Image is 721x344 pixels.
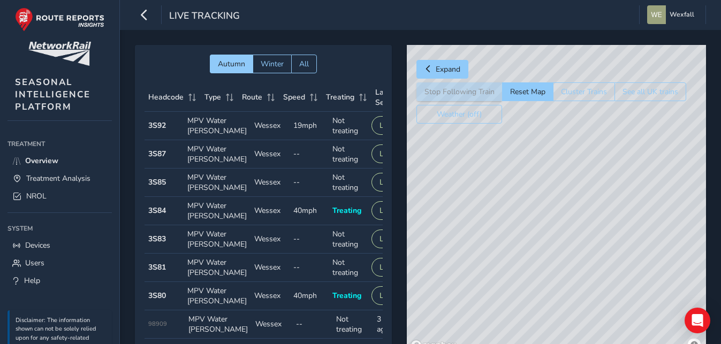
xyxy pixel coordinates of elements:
button: Live [371,173,401,192]
span: Wexfall [670,5,694,24]
span: SEASONAL INTELLIGENCE PLATFORM [15,76,90,113]
span: Treatment Analysis [26,173,90,184]
td: MPV Water [PERSON_NAME] [184,197,251,225]
div: Treatment [7,136,112,152]
a: Devices [7,236,112,254]
span: Live Tracking [169,9,240,24]
span: Last Seen [375,87,395,108]
span: Devices [25,240,50,250]
td: Wessex [251,282,290,310]
span: Treating [332,205,361,216]
button: Cluster Trains [553,82,614,101]
td: -- [290,140,329,169]
td: Wessex [251,169,290,197]
span: Treating [326,92,354,102]
td: Wessex [251,225,290,254]
img: rr logo [15,7,104,32]
button: Live [371,258,401,277]
strong: 3S85 [148,177,166,187]
strong: 3S81 [148,262,166,272]
td: MPV Water [PERSON_NAME] [184,282,251,310]
td: 40mph [290,282,329,310]
span: Users [25,258,44,268]
span: Winter [261,59,284,69]
span: Autumn [218,59,245,69]
button: Reset Map [502,82,553,101]
td: Not treating [332,310,373,339]
span: NROL [26,191,47,201]
span: 98909 [148,320,167,328]
td: MPV Water [PERSON_NAME] [184,140,251,169]
td: MPV Water [PERSON_NAME] [184,254,251,282]
strong: 3S83 [148,234,166,244]
div: Open Intercom Messenger [685,308,710,333]
td: 40mph [290,197,329,225]
td: Wessex [251,254,290,282]
strong: 3S84 [148,205,166,216]
span: Headcode [148,92,184,102]
a: Help [7,272,112,289]
span: Expand [436,64,460,74]
td: -- [290,225,329,254]
td: -- [290,169,329,197]
a: Overview [7,152,112,170]
button: Winter [253,55,291,73]
span: Overview [25,156,58,166]
button: Live [371,201,401,220]
td: Wessex [252,310,292,339]
td: 19mph [290,112,329,140]
span: Treating [332,291,361,301]
span: All [299,59,309,69]
td: Not treating [329,140,368,169]
img: customer logo [28,42,91,66]
span: Type [204,92,221,102]
strong: 3S80 [148,291,166,301]
button: All [291,55,317,73]
td: Not treating [329,254,368,282]
td: Not treating [329,112,368,140]
button: See all UK trains [614,82,686,101]
td: MPV Water [PERSON_NAME] [184,225,251,254]
td: MPV Water [PERSON_NAME] [184,112,251,140]
td: -- [290,254,329,282]
button: Expand [416,60,468,79]
td: Wessex [251,197,290,225]
td: Wessex [251,112,290,140]
td: Wessex [251,140,290,169]
span: Route [242,92,262,102]
button: Live [371,144,401,163]
button: Autumn [210,55,253,73]
strong: 3S87 [148,149,166,159]
button: Wexfall [647,5,698,24]
button: Live [371,286,401,305]
td: MPV Water [PERSON_NAME] [184,169,251,197]
td: Not treating [329,169,368,197]
strong: 3S92 [148,120,166,131]
button: Live [371,116,401,135]
td: MPV Water [PERSON_NAME] [185,310,252,339]
span: Speed [283,92,305,102]
button: Live [371,230,401,248]
img: diamond-layout [647,5,666,24]
div: System [7,220,112,236]
a: Users [7,254,112,272]
button: Weather (off) [416,105,502,124]
td: -- [292,310,333,339]
span: Help [24,276,40,286]
a: Treatment Analysis [7,170,112,187]
td: Not treating [329,225,368,254]
td: 3 hours ago [373,310,414,339]
a: NROL [7,187,112,205]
